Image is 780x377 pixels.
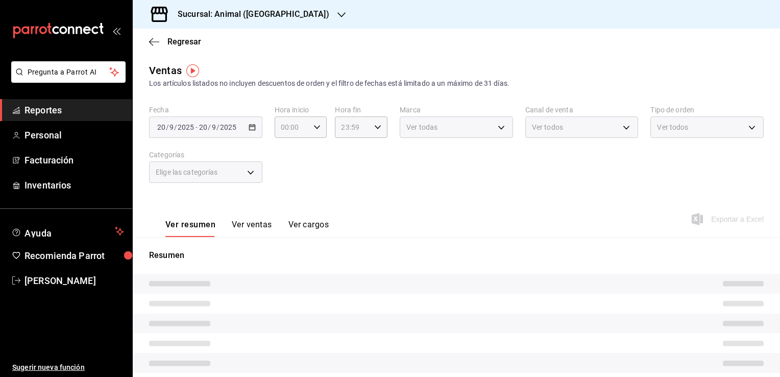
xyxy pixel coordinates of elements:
[400,106,513,113] label: Marca
[166,123,169,131] span: /
[657,122,688,132] span: Ver todos
[167,37,201,46] span: Regresar
[25,128,124,142] span: Personal
[25,274,124,288] span: [PERSON_NAME]
[335,106,387,113] label: Hora fin
[7,74,126,85] a: Pregunta a Parrot AI
[196,123,198,131] span: -
[211,123,216,131] input: --
[25,178,124,192] span: Inventarios
[11,61,126,83] button: Pregunta a Parrot AI
[156,167,218,177] span: Elige las categorías
[149,151,262,158] label: Categorías
[169,8,329,20] h3: Sucursal: Animal ([GEOGRAPHIC_DATA])
[165,220,215,237] button: Ver resumen
[199,123,208,131] input: --
[157,123,166,131] input: --
[174,123,177,131] span: /
[186,64,199,77] img: Tooltip marker
[275,106,327,113] label: Hora inicio
[149,63,182,78] div: Ventas
[149,78,764,89] div: Los artículos listados no incluyen descuentos de orden y el filtro de fechas está limitado a un m...
[216,123,220,131] span: /
[12,362,124,373] span: Sugerir nueva función
[532,122,563,132] span: Ver todos
[25,103,124,117] span: Reportes
[149,249,764,262] p: Resumen
[25,249,124,263] span: Recomienda Parrot
[650,106,764,113] label: Tipo de orden
[169,123,174,131] input: --
[177,123,194,131] input: ----
[406,122,437,132] span: Ver todas
[25,225,111,238] span: Ayuda
[112,27,120,35] button: open_drawer_menu
[25,153,124,167] span: Facturación
[28,67,110,78] span: Pregunta a Parrot AI
[149,106,262,113] label: Fecha
[220,123,237,131] input: ----
[165,220,329,237] div: navigation tabs
[525,106,639,113] label: Canal de venta
[208,123,211,131] span: /
[232,220,272,237] button: Ver ventas
[288,220,329,237] button: Ver cargos
[149,37,201,46] button: Regresar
